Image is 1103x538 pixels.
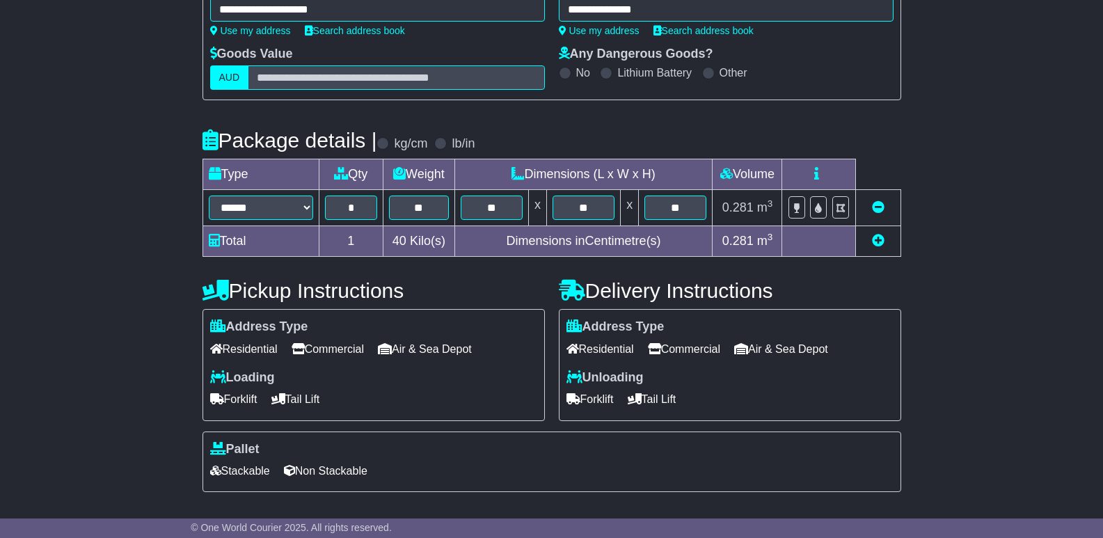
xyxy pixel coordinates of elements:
a: Search address book [305,25,405,36]
label: Pallet [210,442,260,457]
span: Residential [210,338,278,360]
span: Tail Lift [271,388,320,410]
span: Stackable [210,460,270,482]
a: Add new item [872,234,884,248]
h4: Package details | [203,129,377,152]
span: 40 [392,234,406,248]
label: AUD [210,65,249,90]
a: Use my address [210,25,291,36]
span: 0.281 [722,200,754,214]
td: Weight [383,159,455,190]
h4: Pickup Instructions [203,279,545,302]
sup: 3 [768,232,773,242]
label: lb/in [452,136,475,152]
td: Volume [713,159,782,190]
label: Any Dangerous Goods? [559,47,713,62]
span: Forklift [210,388,257,410]
label: Address Type [210,319,308,335]
label: kg/cm [394,136,427,152]
a: Use my address [559,25,640,36]
span: Forklift [566,388,614,410]
td: Total [203,226,319,257]
td: Dimensions in Centimetre(s) [454,226,713,257]
span: Air & Sea Depot [378,338,472,360]
span: Tail Lift [628,388,676,410]
td: 1 [319,226,383,257]
span: m [757,234,773,248]
span: m [757,200,773,214]
a: Search address book [653,25,754,36]
td: Qty [319,159,383,190]
label: Lithium Battery [617,66,692,79]
td: x [621,190,639,226]
td: Kilo(s) [383,226,455,257]
label: No [576,66,590,79]
span: Commercial [648,338,720,360]
td: Dimensions (L x W x H) [454,159,713,190]
span: 0.281 [722,234,754,248]
sup: 3 [768,198,773,209]
a: Remove this item [872,200,884,214]
label: Other [720,66,747,79]
td: Type [203,159,319,190]
label: Goods Value [210,47,293,62]
span: © One World Courier 2025. All rights reserved. [191,522,392,533]
span: Non Stackable [284,460,367,482]
td: x [528,190,546,226]
label: Loading [210,370,275,386]
span: Residential [566,338,634,360]
span: Commercial [292,338,364,360]
label: Address Type [566,319,665,335]
h4: Delivery Instructions [559,279,901,302]
span: Air & Sea Depot [734,338,828,360]
label: Unloading [566,370,644,386]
